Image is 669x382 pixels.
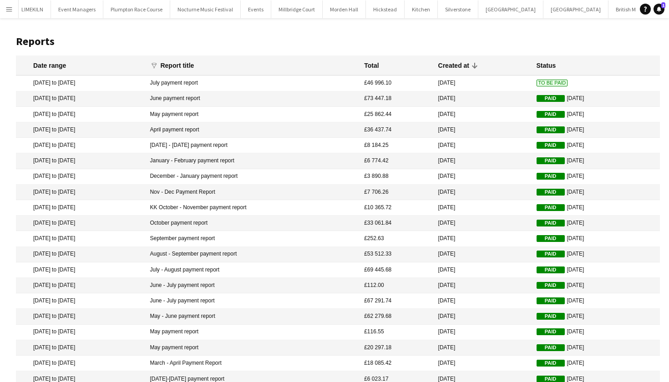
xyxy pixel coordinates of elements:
[537,173,565,180] span: Paid
[145,200,360,216] mat-cell: KK October - November payment report
[532,278,660,293] mat-cell: [DATE]
[434,309,532,324] mat-cell: [DATE]
[654,4,664,15] a: 1
[145,293,360,309] mat-cell: June - July payment report
[537,220,565,226] span: Paid
[366,0,405,18] button: Hickstead
[16,107,145,122] mat-cell: [DATE] to [DATE]
[271,0,323,18] button: Millbridge Court
[532,340,660,356] mat-cell: [DATE]
[537,157,565,164] span: Paid
[405,0,438,18] button: Kitchen
[16,169,145,185] mat-cell: [DATE] to [DATE]
[438,61,477,70] div: Created at
[360,309,433,324] mat-cell: £62 279.68
[16,185,145,200] mat-cell: [DATE] to [DATE]
[661,2,665,8] span: 1
[434,340,532,356] mat-cell: [DATE]
[537,204,565,211] span: Paid
[360,185,433,200] mat-cell: £7 706.26
[537,142,565,149] span: Paid
[537,313,565,320] span: Paid
[16,231,145,246] mat-cell: [DATE] to [DATE]
[434,185,532,200] mat-cell: [DATE]
[532,200,660,216] mat-cell: [DATE]
[532,231,660,246] mat-cell: [DATE]
[160,61,202,70] div: Report title
[360,325,433,340] mat-cell: £116.55
[434,153,532,169] mat-cell: [DATE]
[16,216,145,231] mat-cell: [DATE] to [DATE]
[145,153,360,169] mat-cell: January - February payment report
[434,138,532,153] mat-cell: [DATE]
[537,80,568,86] span: To Be Paid
[543,0,608,18] button: [GEOGRAPHIC_DATA]
[532,293,660,309] mat-cell: [DATE]
[532,185,660,200] mat-cell: [DATE]
[360,278,433,293] mat-cell: £112.00
[145,107,360,122] mat-cell: May payment report
[537,282,565,289] span: Paid
[145,278,360,293] mat-cell: June - July payment report
[16,35,660,48] h1: Reports
[360,153,433,169] mat-cell: £6 774.42
[360,356,433,371] mat-cell: £18 085.42
[434,107,532,122] mat-cell: [DATE]
[434,200,532,216] mat-cell: [DATE]
[16,340,145,356] mat-cell: [DATE] to [DATE]
[478,0,543,18] button: [GEOGRAPHIC_DATA]
[532,122,660,138] mat-cell: [DATE]
[438,61,469,70] div: Created at
[532,169,660,185] mat-cell: [DATE]
[145,91,360,107] mat-cell: June payment report
[360,216,433,231] mat-cell: £33 061.84
[360,75,433,91] mat-cell: £46 996.10
[537,360,565,367] span: Paid
[145,169,360,185] mat-cell: December - January payment report
[16,262,145,278] mat-cell: [DATE] to [DATE]
[323,0,366,18] button: Morden Hall
[16,75,145,91] mat-cell: [DATE] to [DATE]
[360,340,433,356] mat-cell: £20 297.18
[145,247,360,262] mat-cell: August - September payment report
[537,61,556,70] div: Status
[33,61,66,70] div: Date range
[145,75,360,91] mat-cell: July payment report
[145,122,360,138] mat-cell: April payment report
[434,91,532,107] mat-cell: [DATE]
[537,251,565,257] span: Paid
[537,111,565,118] span: Paid
[537,344,565,351] span: Paid
[145,309,360,324] mat-cell: May - June payment report
[170,0,241,18] button: Nocturne Music Festival
[16,122,145,138] mat-cell: [DATE] to [DATE]
[360,107,433,122] mat-cell: £25 862.44
[532,247,660,262] mat-cell: [DATE]
[434,278,532,293] mat-cell: [DATE]
[434,169,532,185] mat-cell: [DATE]
[360,231,433,246] mat-cell: £252.63
[360,200,433,216] mat-cell: £10 365.72
[434,325,532,340] mat-cell: [DATE]
[434,231,532,246] mat-cell: [DATE]
[434,247,532,262] mat-cell: [DATE]
[145,231,360,246] mat-cell: September payment report
[537,235,565,242] span: Paid
[145,185,360,200] mat-cell: Nov - Dec Payment Report
[360,138,433,153] mat-cell: £8 184.25
[532,262,660,278] mat-cell: [DATE]
[537,266,565,273] span: Paid
[532,325,660,340] mat-cell: [DATE]
[537,95,565,102] span: Paid
[532,309,660,324] mat-cell: [DATE]
[360,91,433,107] mat-cell: £73 447.18
[145,262,360,278] mat-cell: July - August payment report
[16,309,145,324] mat-cell: [DATE] to [DATE]
[160,61,194,70] div: Report title
[434,75,532,91] mat-cell: [DATE]
[360,122,433,138] mat-cell: £36 437.74
[360,293,433,309] mat-cell: £67 291.74
[532,107,660,122] mat-cell: [DATE]
[103,0,170,18] button: Plumpton Race Course
[145,138,360,153] mat-cell: [DATE] - [DATE] payment report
